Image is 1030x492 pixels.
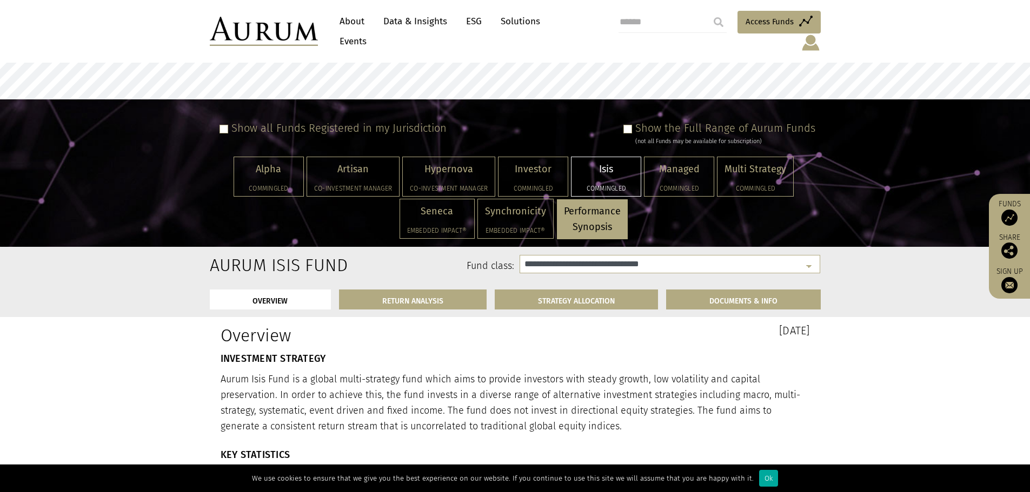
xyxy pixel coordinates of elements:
[334,31,367,51] a: Events
[495,289,658,309] a: STRATEGY ALLOCATION
[410,185,488,192] h5: Co-investment Manager
[461,11,487,31] a: ESG
[994,267,1025,293] a: Sign up
[994,234,1025,259] div: Share
[994,199,1025,226] a: Funds
[241,161,296,177] p: Alpha
[666,289,821,309] a: DOCUMENTS & INFO
[221,325,507,346] h1: Overview
[339,289,487,309] a: RETURN ANALYSIS
[652,161,707,177] p: Managed
[579,161,634,177] p: Isis
[221,449,290,461] strong: KEY STATISTICS
[485,204,546,219] p: Synchronicity
[407,227,467,234] h5: Embedded Impact®
[1001,242,1018,259] img: Share this post
[652,185,707,192] h5: Commingled
[708,11,729,33] input: Submit
[485,227,546,234] h5: Embedded Impact®
[523,325,810,336] h3: [DATE]
[1001,210,1018,226] img: Access Funds
[737,11,821,33] a: Access Funds
[635,137,815,146] div: (not all Funds may be available for subscription)
[801,33,821,52] img: account-icon.svg
[564,204,621,235] p: Performance Synopsis
[410,161,488,177] p: Hypernova
[635,122,815,134] label: Show the Full Range of Aurum Funds
[241,185,296,192] h5: Commingled
[759,470,778,487] div: Ok
[314,259,515,273] label: Fund class:
[378,11,453,31] a: Data & Insights
[506,185,561,192] h5: Commingled
[579,185,634,192] h5: Commingled
[407,204,467,219] p: Seneca
[210,17,318,46] img: Aurum
[221,372,810,434] p: Aurum Isis Fund is a global multi-strategy fund which aims to provide investors with steady growt...
[746,15,794,28] span: Access Funds
[506,161,561,177] p: Investor
[495,11,546,31] a: Solutions
[314,185,392,192] h5: Co-investment Manager
[334,11,370,31] a: About
[725,185,786,192] h5: Commingled
[1001,277,1018,293] img: Sign up to our newsletter
[314,161,392,177] p: Artisan
[210,255,298,275] h2: Aurum Isis Fund
[725,161,786,177] p: Multi Strategy
[221,353,326,365] strong: INVESTMENT STRATEGY
[231,122,447,134] label: Show all Funds Registered in my Jurisdiction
